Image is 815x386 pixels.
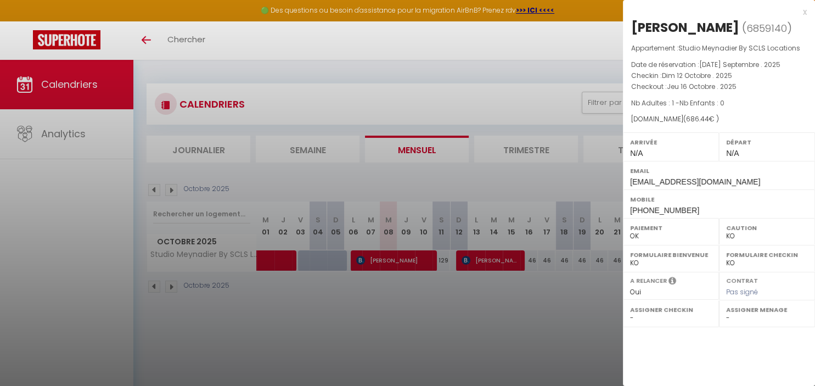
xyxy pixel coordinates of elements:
label: Formulaire Checkin [726,249,808,260]
label: Email [630,165,808,176]
p: Appartement : [631,43,807,54]
label: Caution [726,222,808,233]
span: N/A [630,149,643,158]
i: Sélectionner OUI si vous souhaiter envoyer les séquences de messages post-checkout [668,276,676,288]
span: N/A [726,149,739,158]
label: Arrivée [630,137,712,148]
label: Départ [726,137,808,148]
div: [PERSON_NAME] [631,19,739,36]
label: Assigner Checkin [630,304,712,315]
span: Nb Adultes : 1 - [631,98,724,108]
span: Jeu 16 Octobre . 2025 [667,82,737,91]
span: [DATE] Septembre . 2025 [699,60,780,69]
span: Dim 12 Octobre . 2025 [662,71,732,80]
p: Date de réservation : [631,59,807,70]
span: [EMAIL_ADDRESS][DOMAIN_NAME] [630,177,760,186]
span: Pas signé [726,287,758,297]
p: Checkout : [631,81,807,92]
label: A relancer [630,276,667,286]
label: Formulaire Bienvenue [630,249,712,260]
span: 686.44 [686,114,709,124]
label: Paiement [630,222,712,233]
label: Mobile [630,194,808,205]
span: ( € ) [683,114,719,124]
span: ( ) [742,20,792,36]
label: Contrat [726,276,758,283]
div: x [623,5,807,19]
div: [DOMAIN_NAME] [631,114,807,125]
span: 6859140 [746,21,787,35]
label: Assigner Menage [726,304,808,315]
span: Studio Meynadier By SCLS Locations [678,43,800,53]
p: Checkin : [631,70,807,81]
span: [PHONE_NUMBER] [630,206,699,215]
span: Nb Enfants : 0 [679,98,724,108]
